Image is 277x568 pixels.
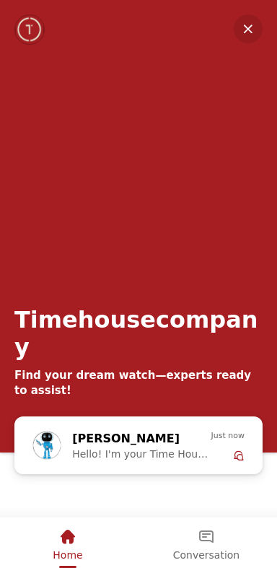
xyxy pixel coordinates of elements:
[33,432,61,459] img: Profile picture of Zoe
[137,517,276,566] div: Conversation
[1,517,134,566] div: Home
[14,416,263,474] div: Chat with us now
[53,549,82,561] span: Home
[72,448,211,460] span: Hello! I'm your Time House Watches Support Assistant. How can I assist you [DATE]?
[16,15,44,44] img: Company logo
[14,306,263,361] div: Timehousecompany
[173,549,239,561] span: Conversation
[211,429,245,442] span: Just now
[14,368,263,398] div: Find your dream watch—experts ready to assist!
[25,422,252,468] div: Zoe
[234,14,263,43] em: Minimize
[72,429,190,448] div: [PERSON_NAME]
